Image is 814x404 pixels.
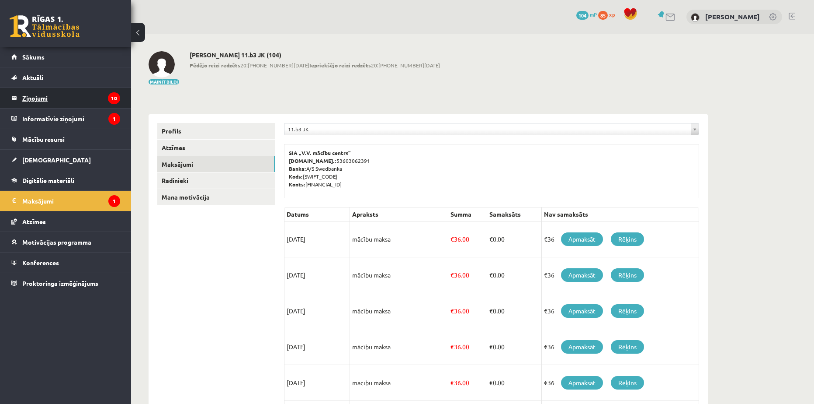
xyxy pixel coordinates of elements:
[561,376,603,390] a: Apmaksāt
[22,218,46,225] span: Atzīmes
[11,88,120,108] a: Ziņojumi10
[611,376,644,390] a: Rēķins
[448,257,487,293] td: 36.00
[284,221,350,257] td: [DATE]
[609,11,615,18] span: xp
[11,170,120,190] a: Digitālie materiāli
[590,11,597,18] span: mP
[289,149,694,188] p: 53603062391 A/S Swedbanka [SWIFT_CODE] [FINANCIAL_ID]
[541,365,699,401] td: €36
[22,109,120,129] legend: Informatīvie ziņojumi
[284,365,350,401] td: [DATE]
[541,257,699,293] td: €36
[11,47,120,67] a: Sākums
[22,156,91,164] span: [DEMOGRAPHIC_DATA]
[561,232,603,246] a: Apmaksāt
[157,156,275,172] a: Maksājumi
[611,268,644,282] a: Rēķins
[350,221,448,257] td: mācību maksa
[611,232,644,246] a: Rēķins
[11,109,120,129] a: Informatīvie ziņojumi1
[691,13,700,22] img: Edgars Pumpurs
[350,257,448,293] td: mācību maksa
[157,140,275,156] a: Atzīmes
[11,150,120,170] a: [DEMOGRAPHIC_DATA]
[705,12,760,21] a: [PERSON_NAME]
[487,365,541,401] td: 0.00
[10,15,80,37] a: Rīgas 1. Tālmācības vidusskola
[450,343,454,351] span: €
[611,304,644,318] a: Rēķins
[157,123,275,139] a: Profils
[309,62,371,69] b: Iepriekšējo reizi redzēts
[611,340,644,354] a: Rēķins
[11,232,120,252] a: Motivācijas programma
[448,293,487,329] td: 36.00
[350,207,448,221] th: Apraksts
[289,181,305,188] b: Konts:
[450,235,454,243] span: €
[487,257,541,293] td: 0.00
[576,11,589,20] span: 104
[448,329,487,365] td: 36.00
[598,11,619,18] a: 85 xp
[598,11,608,20] span: 85
[11,129,120,149] a: Mācību resursi
[157,189,275,205] a: Mana motivācija
[489,307,493,315] span: €
[22,191,120,211] legend: Maksājumi
[541,207,699,221] th: Nav samaksāts
[108,195,120,207] i: 1
[22,53,45,61] span: Sākums
[190,62,240,69] b: Pēdējo reizi redzēts
[284,123,699,135] a: 11.b3 JK
[561,268,603,282] a: Apmaksāt
[350,329,448,365] td: mācību maksa
[350,293,448,329] td: mācību maksa
[11,253,120,273] a: Konferences
[22,238,91,246] span: Motivācijas programma
[108,92,120,104] i: 10
[284,257,350,293] td: [DATE]
[149,51,175,77] img: Edgars Pumpurs
[489,235,493,243] span: €
[157,172,275,189] a: Radinieki
[489,271,493,279] span: €
[284,293,350,329] td: [DATE]
[487,221,541,257] td: 0.00
[284,329,350,365] td: [DATE]
[487,293,541,329] td: 0.00
[22,259,59,267] span: Konferences
[22,88,120,108] legend: Ziņojumi
[289,165,306,172] b: Banka:
[487,329,541,365] td: 0.00
[450,271,454,279] span: €
[541,329,699,365] td: €36
[450,307,454,315] span: €
[289,173,303,180] b: Kods:
[284,207,350,221] th: Datums
[289,157,336,164] b: [DOMAIN_NAME].:
[11,273,120,293] a: Proktoringa izmēģinājums
[576,11,597,18] a: 104 mP
[288,123,687,135] span: 11.b3 JK
[350,365,448,401] td: mācību maksa
[541,221,699,257] td: €36
[541,293,699,329] td: €36
[22,176,74,184] span: Digitālie materiāli
[450,379,454,386] span: €
[561,340,603,354] a: Apmaksāt
[108,113,120,125] i: 1
[448,365,487,401] td: 36.00
[448,221,487,257] td: 36.00
[561,304,603,318] a: Apmaksāt
[489,343,493,351] span: €
[289,149,351,156] b: SIA „V.V. mācību centrs”
[190,61,440,69] span: 20:[PHONE_NUMBER][DATE] 20:[PHONE_NUMBER][DATE]
[22,279,98,287] span: Proktoringa izmēģinājums
[11,67,120,88] a: Aktuāli
[487,207,541,221] th: Samaksāts
[11,211,120,232] a: Atzīmes
[149,79,179,84] button: Mainīt bildi
[489,379,493,386] span: €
